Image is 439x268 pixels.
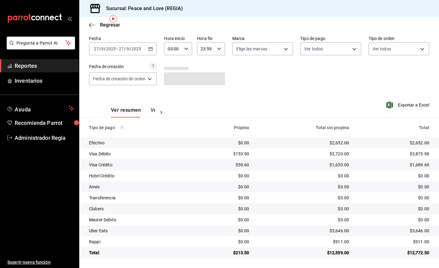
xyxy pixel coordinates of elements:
input: -- [119,46,124,51]
span: Fecha de creación de orden [93,76,145,82]
span: Reportes [15,62,74,70]
span: Administrador Regia [15,134,74,142]
div: Fecha de creación [89,63,124,70]
div: $0.00 [199,206,249,212]
div: Clubers [89,206,189,212]
input: ---- [106,46,116,51]
div: Rappi [89,239,189,245]
div: $153.90 [199,151,249,157]
div: $0.00 [359,206,429,212]
div: $3,646.00 [359,228,429,234]
button: Ver resumen [111,107,141,118]
div: $911.00 [259,239,349,245]
div: Visa Débito [89,151,189,157]
div: Total sin propina [259,125,349,130]
div: Hotel Crédito [89,173,189,179]
span: Pregunta a Parrot AI [16,40,66,46]
span: / [99,46,101,51]
div: Total [89,250,189,256]
span: Inventarios [15,77,74,85]
label: Fecha [89,36,157,41]
div: $0.00 [199,184,249,190]
div: $0.00 [359,217,429,223]
span: Ver todos [304,46,323,52]
label: Marca [232,36,293,41]
div: Uber Eats [89,228,189,234]
div: Transferencia [89,195,189,201]
span: Ayuda [15,105,66,112]
div: $0.00 [359,173,429,179]
button: Regresar [89,22,120,28]
div: Total [359,125,429,130]
div: $0.00 [359,184,429,190]
label: Tipo de orden [369,36,429,41]
div: $59.60 [199,162,249,168]
div: Tipo de pago [89,125,189,130]
span: Regresar [100,22,120,28]
div: Visa Crédito [89,162,189,168]
div: $0.00 [259,206,349,212]
div: $2,652.00 [359,140,429,146]
div: $0.00 [259,184,349,190]
div: $3,873.90 [359,151,429,157]
div: $213.50 [199,250,249,256]
svg: Los pagos realizados con Pay y otras terminales son montos brutos. [120,125,124,130]
button: Exportar a Excel [387,101,429,109]
input: ---- [131,46,141,51]
div: $1,689.60 [359,162,429,168]
span: Sugerir nueva función [7,259,74,266]
label: Tipo de pago [300,36,361,41]
div: Amex [89,184,189,190]
input: -- [94,46,99,51]
div: $1,630.00 [259,162,349,168]
img: Tooltip marker [109,15,117,23]
span: - [117,46,118,51]
div: navigation tabs [111,107,155,118]
label: Hora fin [197,36,225,41]
div: $0.00 [199,217,249,223]
div: $0.00 [259,173,349,179]
span: Elige las marcas [236,46,267,52]
div: $0.00 [259,217,349,223]
a: Pregunta a Parrot AI [4,44,75,51]
span: Recomienda Parrot [15,119,74,127]
div: $2,652.00 [259,140,349,146]
div: $12,772.50 [359,250,429,256]
input: -- [101,46,104,51]
div: $12,559.00 [259,250,349,256]
div: $0.00 [199,140,249,146]
div: $0.00 [199,173,249,179]
button: open_drawer_menu [67,16,72,21]
input: -- [126,46,129,51]
span: / [104,46,106,51]
label: Hora inicio [164,36,192,41]
span: / [129,46,131,51]
div: $911.00 [359,239,429,245]
div: Efectivo [89,140,189,146]
h3: Sucursal: Peace and Love (REGIA) [101,5,183,12]
div: Master Debito [89,217,189,223]
div: $3,720.00 [259,151,349,157]
div: Propina [199,125,249,130]
div: $3,646.00 [259,228,349,234]
span: Ver todos [373,46,391,52]
span: / [124,46,126,51]
div: $0.00 [199,195,249,201]
button: Ver pagos [151,107,173,118]
div: $0.00 [259,195,349,201]
button: Pregunta a Parrot AI [7,37,75,49]
div: $0.00 [199,239,249,245]
div: $0.00 [199,228,249,234]
div: $0.00 [359,195,429,201]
